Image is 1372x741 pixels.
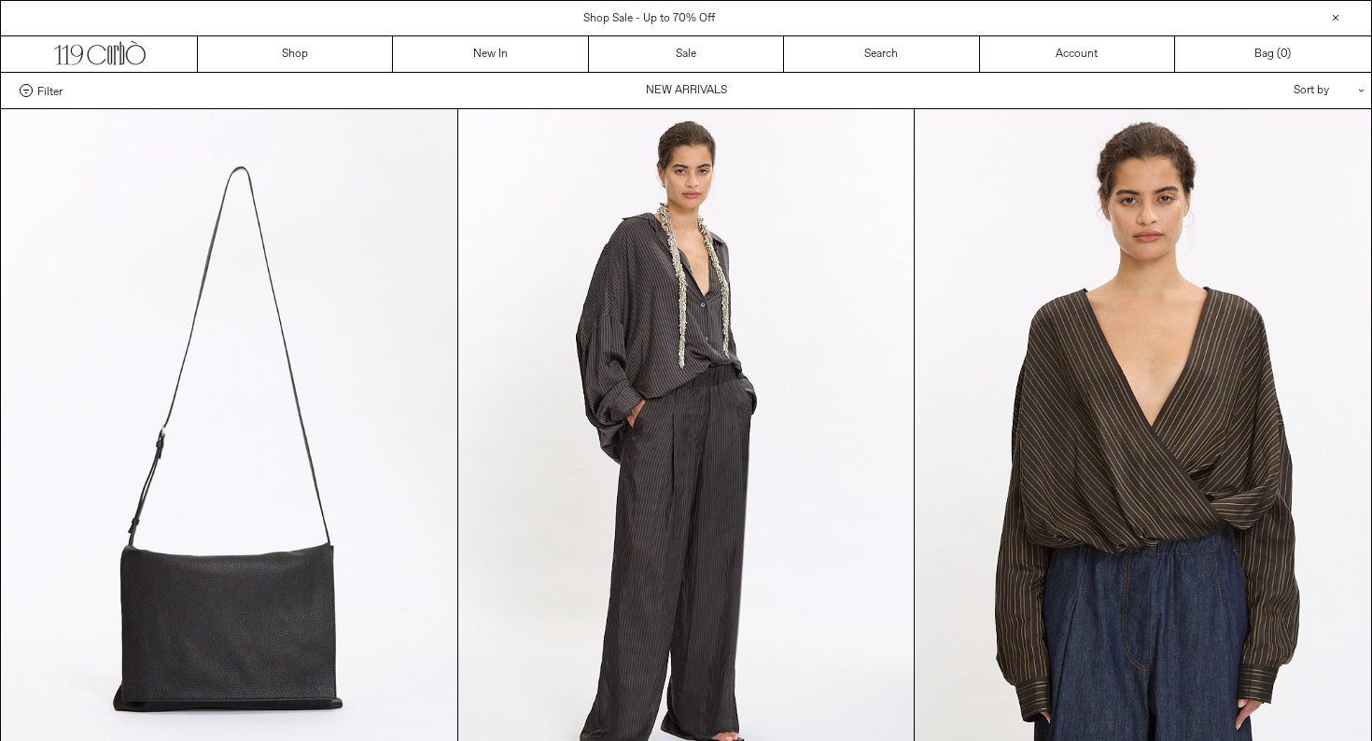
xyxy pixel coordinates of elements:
a: Sale [589,36,784,72]
div: Sort by [1184,73,1352,108]
a: Search [784,36,979,72]
a: Shop [198,36,393,72]
a: Account [980,36,1175,72]
span: 0 [1281,47,1287,62]
a: New In [393,36,588,72]
a: Bag () [1175,36,1370,72]
span: ) [1281,46,1291,63]
a: Shop Sale - Up to 70% Off [583,11,715,26]
span: Filter [37,84,63,97]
